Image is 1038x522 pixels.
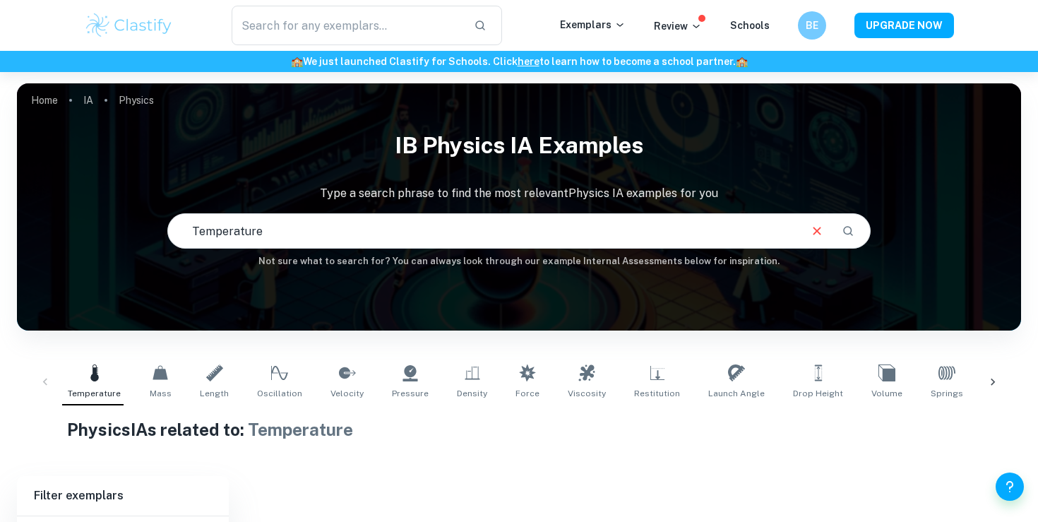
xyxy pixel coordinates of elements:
[871,387,902,400] span: Volume
[708,387,765,400] span: Launch Angle
[291,56,303,67] span: 🏫
[798,11,826,40] button: BE
[257,387,302,400] span: Oscillation
[568,387,606,400] span: Viscosity
[200,387,229,400] span: Length
[793,387,843,400] span: Drop Height
[168,211,797,251] input: E.g. harmonic motion analysis, light diffraction experiments, sliding objects down a ramp...
[804,218,830,244] button: Clear
[67,417,971,442] h1: Physics IAs related to:
[232,6,463,45] input: Search for any exemplars...
[17,254,1021,268] h6: Not sure what to search for? You can always look through our example Internal Assessments below f...
[392,387,429,400] span: Pressure
[804,18,821,33] h6: BE
[854,13,954,38] button: UPGRADE NOW
[119,93,154,108] p: Physics
[31,90,58,110] a: Home
[150,387,172,400] span: Mass
[457,387,487,400] span: Density
[736,56,748,67] span: 🏫
[330,387,364,400] span: Velocity
[68,387,121,400] span: Temperature
[17,476,229,516] h6: Filter exemplars
[560,17,626,32] p: Exemplars
[730,20,770,31] a: Schools
[83,90,93,110] a: IA
[3,54,1035,69] h6: We just launched Clastify for Schools. Click to learn how to become a school partner.
[84,11,174,40] img: Clastify logo
[836,219,860,243] button: Search
[654,18,702,34] p: Review
[17,123,1021,168] h1: IB Physics IA examples
[931,387,963,400] span: Springs
[17,185,1021,202] p: Type a search phrase to find the most relevant Physics IA examples for you
[515,387,539,400] span: Force
[248,420,353,439] span: Temperature
[996,473,1024,501] button: Help and Feedback
[518,56,539,67] a: here
[634,387,680,400] span: Restitution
